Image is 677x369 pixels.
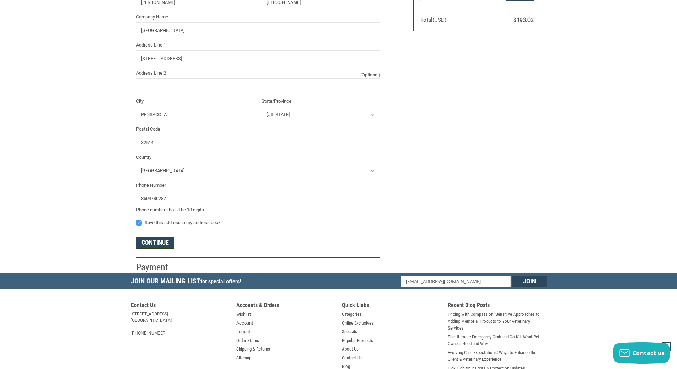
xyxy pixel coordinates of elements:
[448,333,547,347] a: The Ultimate Emergency Grab-and-Go Kit: What Pet Owners Need and Why
[342,354,362,362] a: Contact Us
[236,320,253,327] a: Account
[131,302,230,311] h5: Contact Us
[342,302,441,311] h5: Quick Links
[401,276,511,287] input: Email
[342,320,374,327] a: Online Exclusives
[342,328,357,335] a: Specials
[236,328,250,335] a: Logout
[136,182,380,189] label: Phone Number
[342,346,359,353] a: About Us
[262,98,380,105] label: State/Province
[512,276,547,287] input: Join
[136,206,380,213] div: Phone number should be 10 digits
[513,17,534,23] span: $193.02
[136,126,380,133] label: Postal Code
[236,311,251,318] a: Wishlist
[131,273,245,291] h5: Join Our Mailing List
[236,337,259,344] a: Order Status
[136,237,174,249] button: Continue
[448,311,547,332] a: Pricing With Compassion: Sensitive Approaches to Adding Memorial Products to Your Veterinary Serv...
[448,302,547,311] h5: Recent Blog Posts
[200,278,241,285] span: for special offers!
[342,337,373,344] a: Popular Products
[236,354,251,362] a: Sitemap
[420,17,446,23] span: Total (USD)
[136,13,380,21] label: Company Name
[236,302,335,311] h5: Accounts & Orders
[448,349,547,363] a: Evolving Care Expectations: Ways to Enhance the Client & Veterinary Experience
[360,71,380,78] small: (Optional)
[136,261,178,273] h2: Payment
[136,220,380,226] label: Save this address in my address book.
[136,42,380,49] label: Address Line 1
[342,311,361,318] a: Categories
[236,346,270,353] a: Shipping & Returns
[613,342,670,364] button: Contact us
[136,154,380,161] label: Country
[136,70,380,77] label: Address Line 2
[131,311,230,336] address: [STREET_ADDRESS] [GEOGRAPHIC_DATA] [PHONE_NUMBER]
[136,98,255,105] label: City
[633,349,665,357] span: Contact us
